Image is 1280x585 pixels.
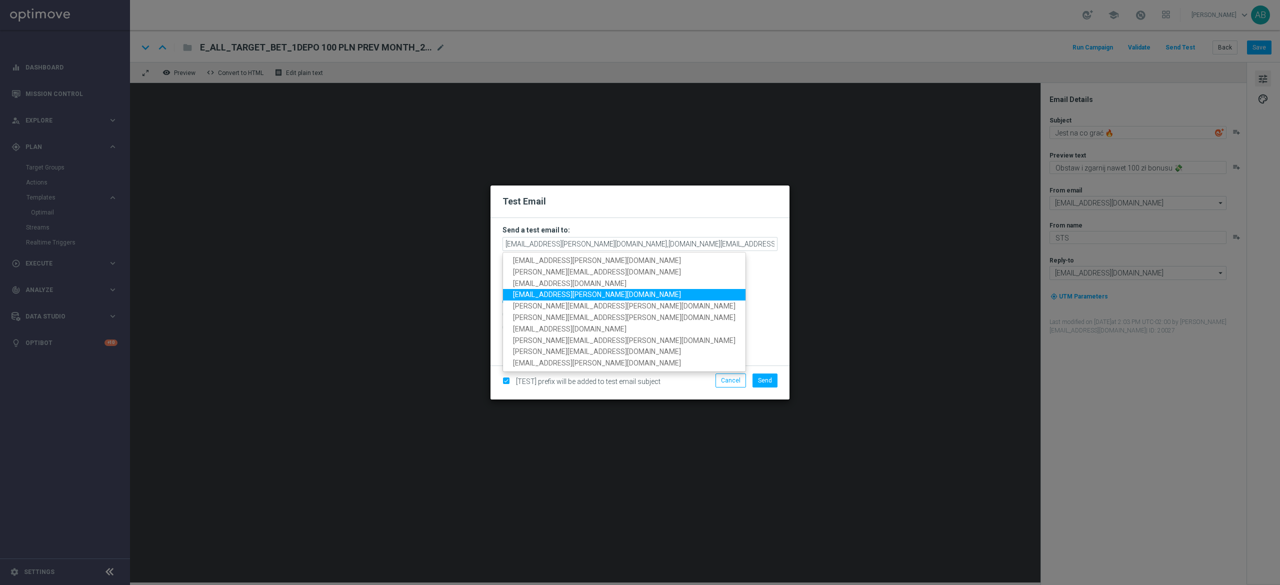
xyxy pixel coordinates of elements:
[513,325,626,333] span: [EMAIL_ADDRESS][DOMAIN_NAME]
[513,302,735,310] span: [PERSON_NAME][EMAIL_ADDRESS][PERSON_NAME][DOMAIN_NAME]
[503,323,745,335] a: [EMAIL_ADDRESS][DOMAIN_NAME]
[503,277,745,289] a: [EMAIL_ADDRESS][DOMAIN_NAME]
[715,373,746,387] button: Cancel
[503,266,745,278] a: [PERSON_NAME][EMAIL_ADDRESS][DOMAIN_NAME]
[513,359,681,367] span: [EMAIL_ADDRESS][PERSON_NAME][DOMAIN_NAME]
[513,256,681,264] span: [EMAIL_ADDRESS][PERSON_NAME][DOMAIN_NAME]
[516,377,660,385] span: [TEST] prefix will be added to test email subject
[503,289,745,300] a: [EMAIL_ADDRESS][PERSON_NAME][DOMAIN_NAME]
[513,347,681,355] span: [PERSON_NAME][EMAIL_ADDRESS][DOMAIN_NAME]
[503,334,745,346] a: [PERSON_NAME][EMAIL_ADDRESS][PERSON_NAME][DOMAIN_NAME]
[513,268,681,276] span: [PERSON_NAME][EMAIL_ADDRESS][DOMAIN_NAME]
[752,373,777,387] button: Send
[513,336,735,344] span: [PERSON_NAME][EMAIL_ADDRESS][PERSON_NAME][DOMAIN_NAME]
[503,357,745,369] a: [EMAIL_ADDRESS][PERSON_NAME][DOMAIN_NAME]
[513,279,626,287] span: [EMAIL_ADDRESS][DOMAIN_NAME]
[503,255,745,266] a: [EMAIL_ADDRESS][PERSON_NAME][DOMAIN_NAME]
[503,312,745,323] a: [PERSON_NAME][EMAIL_ADDRESS][PERSON_NAME][DOMAIN_NAME]
[503,346,745,357] a: [PERSON_NAME][EMAIL_ADDRESS][DOMAIN_NAME]
[503,300,745,312] a: [PERSON_NAME][EMAIL_ADDRESS][PERSON_NAME][DOMAIN_NAME]
[513,290,681,298] span: [EMAIL_ADDRESS][PERSON_NAME][DOMAIN_NAME]
[758,377,772,384] span: Send
[502,195,777,207] h2: Test Email
[513,313,735,321] span: [PERSON_NAME][EMAIL_ADDRESS][PERSON_NAME][DOMAIN_NAME]
[502,225,777,234] h3: Send a test email to:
